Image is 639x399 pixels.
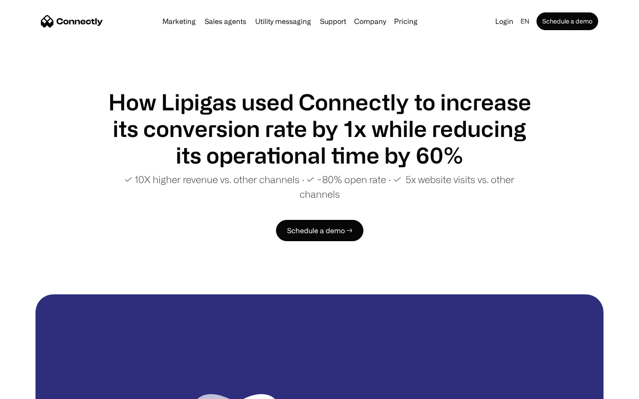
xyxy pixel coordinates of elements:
p: ✓ 10X higher revenue vs. other channels ∙ ✓ ~80% open rate ∙ ✓ 5x website visits vs. other channels [106,172,532,201]
a: Schedule a demo [536,12,598,30]
a: Sales agents [201,18,250,25]
div: Company [354,15,386,27]
h1: How Lipigas used Connectly to increase its conversion rate by 1x while reducing its operational t... [106,89,532,168]
ul: Language list [18,383,53,396]
a: Login [492,15,517,27]
a: Pricing [390,18,421,25]
a: Utility messaging [252,18,315,25]
a: Schedule a demo → [276,220,363,241]
a: Marketing [159,18,199,25]
div: en [521,15,529,27]
aside: Language selected: English [9,383,53,396]
a: Support [316,18,350,25]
